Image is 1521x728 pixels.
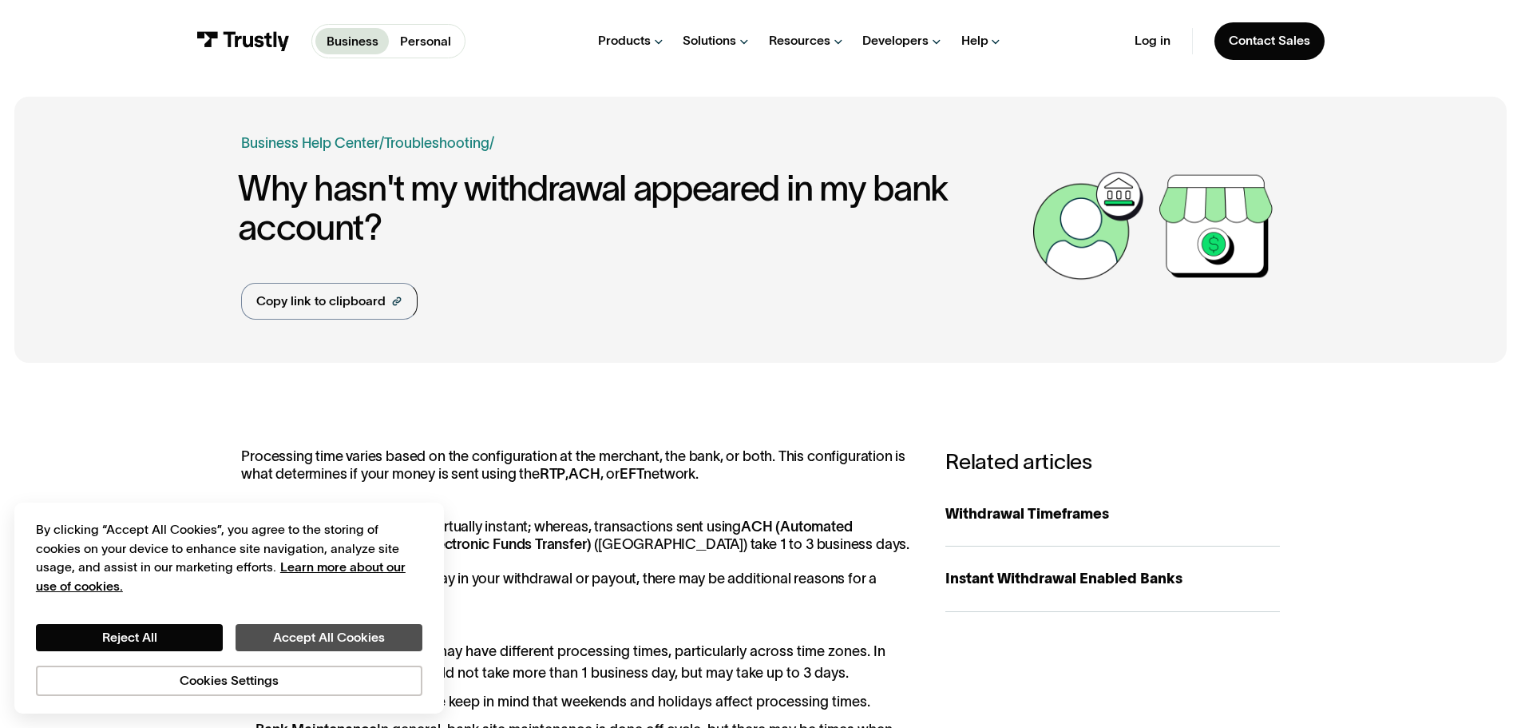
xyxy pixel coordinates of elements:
[384,135,489,151] a: Troubleshooting
[14,503,444,714] div: Cookie banner
[540,466,565,482] strong: RTP
[241,641,909,684] li: Banks may have different processing times, particularly across time zones. In general, a bank tra...
[36,520,422,595] div: By clicking “Accept All Cookies”, you agree to the storing of cookies on your device to enhance s...
[238,169,1024,248] h1: Why hasn't my withdrawal appeared in my bank account?
[945,547,1280,612] a: Instant Withdrawal Enabled Banks
[36,666,422,696] button: Cookies Settings
[598,33,651,49] div: Products
[489,133,494,154] div: /
[945,503,1280,525] div: Withdrawal Timeframes
[241,691,909,713] li: Please keep in mind that weekends and holidays affect processing times.
[1214,22,1325,60] a: Contact Sales
[241,448,909,483] p: Processing time varies based on the configuration at the merchant, the bank, or both. This config...
[36,520,422,695] div: Privacy
[400,32,451,51] p: Personal
[389,28,461,54] a: Personal
[315,28,389,54] a: Business
[862,33,929,49] div: Developers
[241,133,379,154] a: Business Help Center
[683,33,736,49] div: Solutions
[241,519,852,552] strong: ACH (Automated Clearing House)
[945,448,1280,474] h3: Related articles
[393,536,591,552] strong: EFT (Electronic Funds Transfer)
[945,482,1280,547] a: Withdrawal Timeframes
[961,33,988,49] div: Help
[241,283,418,320] a: Copy link to clipboard
[945,568,1280,590] div: Instant Withdrawal Enabled Banks
[568,466,600,482] strong: ACH
[1135,33,1170,49] a: Log in
[620,466,644,482] strong: EFT
[256,292,386,311] div: Copy link to clipboard
[769,33,830,49] div: Resources
[327,32,378,51] p: Business
[196,31,290,51] img: Trustly Logo
[241,519,909,605] p: are virtually instant; whereas, transactions sent using (U.S.) or ([GEOGRAPHIC_DATA]) take 1 to 3...
[379,133,384,154] div: /
[36,624,223,651] button: Reject All
[1229,33,1310,49] div: Contact Sales
[236,624,422,651] button: Accept All Cookies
